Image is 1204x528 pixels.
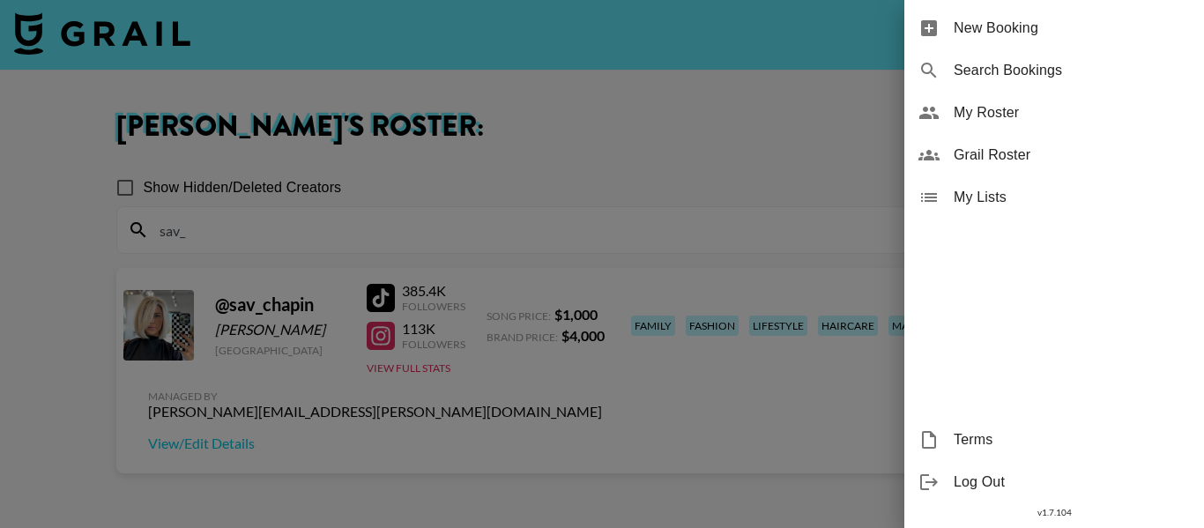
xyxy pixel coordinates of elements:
[954,472,1190,493] span: Log Out
[954,18,1190,39] span: New Booking
[954,187,1190,208] span: My Lists
[954,60,1190,81] span: Search Bookings
[904,7,1204,49] div: New Booking
[904,419,1204,461] div: Terms
[904,134,1204,176] div: Grail Roster
[904,503,1204,522] div: v 1.7.104
[904,49,1204,92] div: Search Bookings
[954,102,1190,123] span: My Roster
[904,176,1204,219] div: My Lists
[904,92,1204,134] div: My Roster
[904,461,1204,503] div: Log Out
[954,145,1190,166] span: Grail Roster
[954,429,1190,450] span: Terms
